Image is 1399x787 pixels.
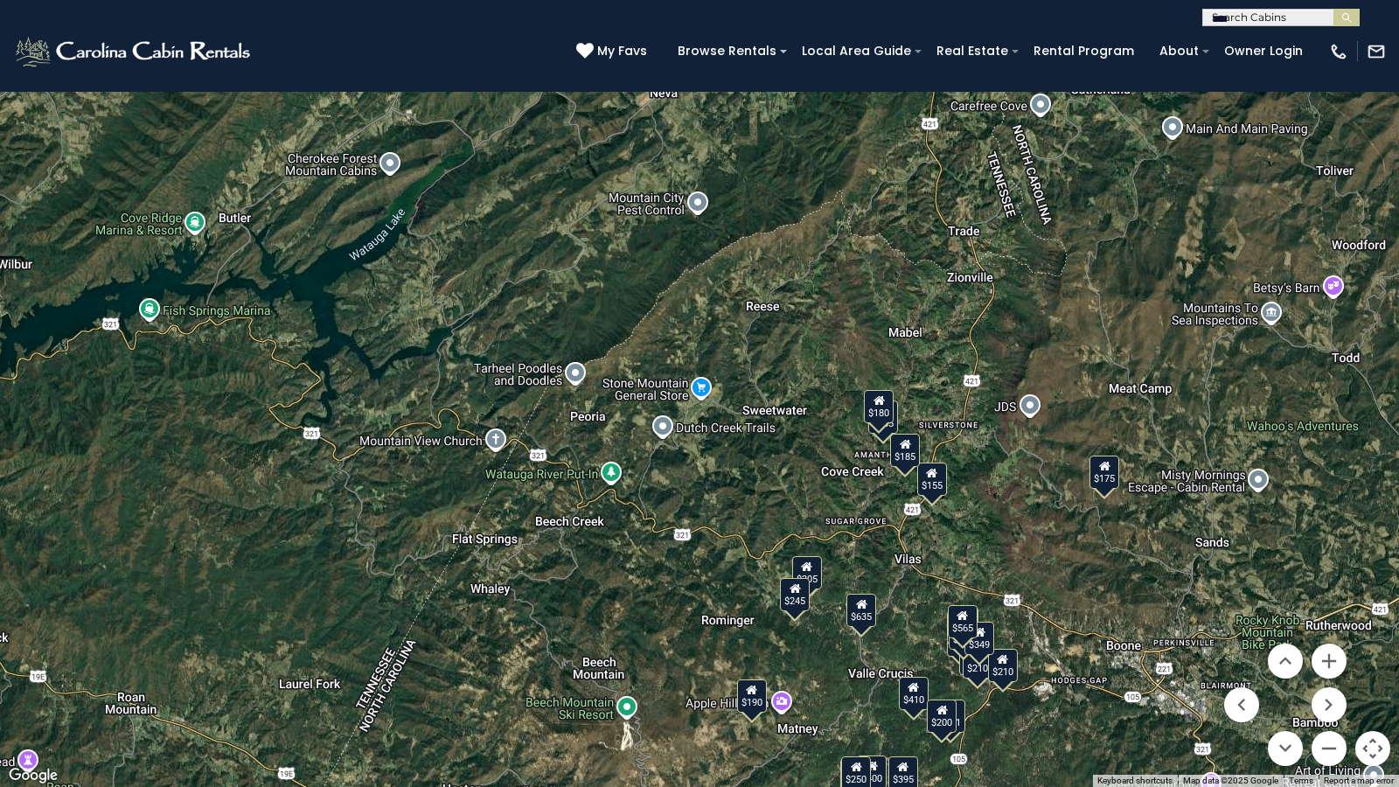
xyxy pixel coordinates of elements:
[576,42,651,61] a: My Favs
[1025,38,1143,65] a: Rental Program
[1089,456,1119,489] div: $175
[1268,644,1303,679] button: Move up
[988,649,1018,682] div: $210
[793,38,920,65] a: Local Area Guide
[959,642,989,675] div: $245
[1312,687,1347,722] button: Move right
[928,38,1017,65] a: Real Estate
[669,38,785,65] a: Browse Rentals
[1224,687,1259,722] button: Move left
[1329,42,1348,61] img: phone-regular-white.png
[963,645,992,679] div: $210
[1215,38,1312,65] a: Owner Login
[1312,644,1347,679] button: Zoom in
[917,463,947,496] div: $155
[927,700,957,733] div: $200
[13,34,255,69] img: White-1-2.png
[597,42,647,60] span: My Favs
[948,605,978,638] div: $565
[1367,42,1386,61] img: mail-regular-white.png
[1151,38,1208,65] a: About
[964,622,994,655] div: $349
